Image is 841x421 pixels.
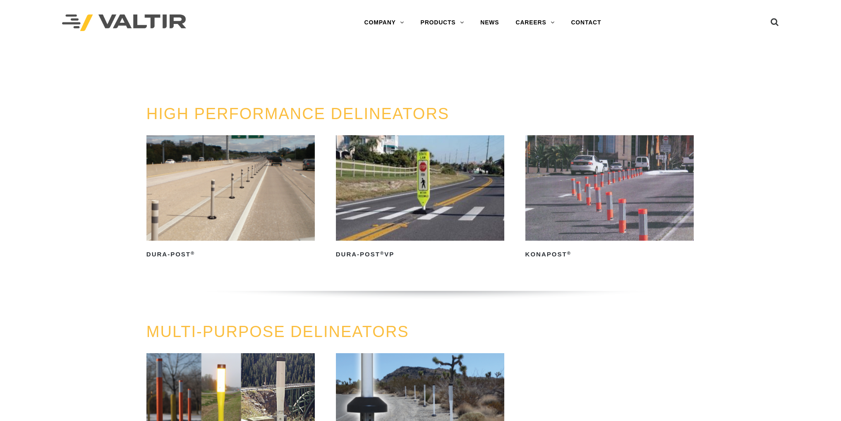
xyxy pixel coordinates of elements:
[146,135,315,261] a: Dura-Post®
[62,14,186,31] img: Valtir
[146,248,315,261] h2: Dura-Post
[356,14,412,31] a: COMPANY
[336,135,505,261] a: Dura-Post®VP
[525,248,694,261] h2: KonaPost
[567,251,571,256] sup: ®
[191,251,195,256] sup: ®
[380,251,384,256] sup: ®
[508,14,563,31] a: CAREERS
[336,248,505,261] h2: Dura-Post VP
[563,14,609,31] a: CONTACT
[146,323,409,340] a: MULTI-PURPOSE DELINEATORS
[472,14,507,31] a: NEWS
[146,105,449,122] a: HIGH PERFORMANCE DELINEATORS
[525,135,694,261] a: KonaPost®
[412,14,472,31] a: PRODUCTS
